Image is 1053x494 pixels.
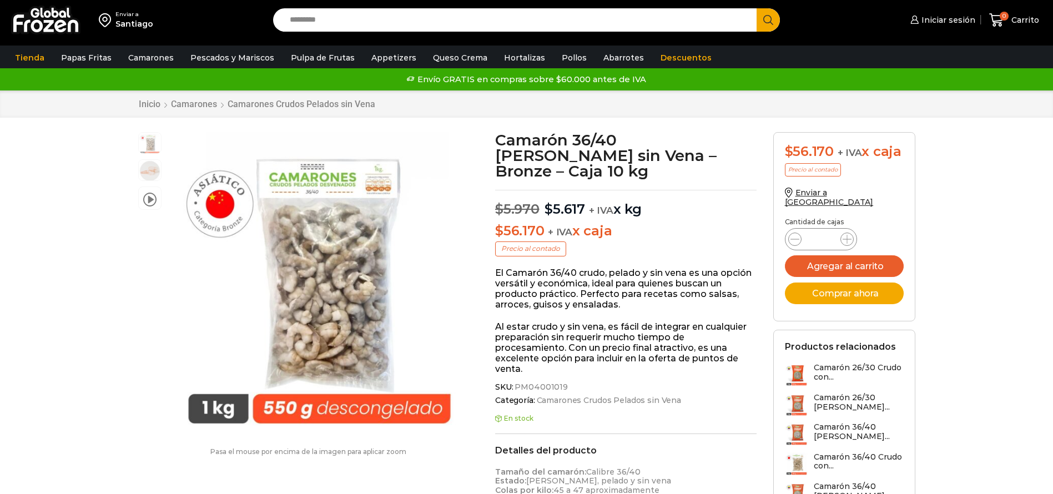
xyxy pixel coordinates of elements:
a: Pulpa de Frutas [285,47,360,68]
bdi: 5.970 [495,201,540,217]
span: $ [785,143,793,159]
img: address-field-icon.svg [99,11,115,29]
h2: Productos relacionados [785,341,896,352]
a: Papas Fritas [56,47,117,68]
p: En stock [495,415,757,422]
span: PM04001019 [513,382,568,392]
h1: Camarón 36/40 [PERSON_NAME] sin Vena – Bronze – Caja 10 kg [495,132,757,179]
a: Pollos [556,47,592,68]
a: Enviar a [GEOGRAPHIC_DATA] [785,188,874,207]
h3: Camarón 36/40 Crudo con... [814,452,904,471]
a: Descuentos [655,47,717,68]
div: Enviar a [115,11,153,18]
a: Pescados y Mariscos [185,47,280,68]
button: Agregar al carrito [785,255,904,277]
p: El Camarón 36/40 crudo, pelado y sin vena es una opción versátil y económica, ideal para quienes ... [495,268,757,310]
a: Appetizers [366,47,422,68]
a: Camarón 36/40 Crudo con... [785,452,904,476]
span: $ [495,201,503,217]
button: Comprar ahora [785,283,904,304]
div: 1 / 3 [167,132,472,437]
a: Queso Crema [427,47,493,68]
p: x caja [495,223,757,239]
bdi: 56.170 [495,223,544,239]
a: 0 Carrito [986,7,1042,33]
a: Camarón 26/30 Crudo con... [785,363,904,387]
div: Santiago [115,18,153,29]
button: Search button [757,8,780,32]
span: SKU: [495,382,757,392]
a: Abarrotes [598,47,649,68]
h2: Detalles del producto [495,445,757,456]
strong: Tamaño del camarón: [495,467,586,477]
span: Categoría: [495,396,757,405]
bdi: 56.170 [785,143,834,159]
span: + IVA [838,147,862,158]
h3: Camarón 36/40 [PERSON_NAME]... [814,422,904,441]
span: Carrito [1009,14,1039,26]
strong: Estado: [495,476,526,486]
a: Hortalizas [498,47,551,68]
p: x kg [495,190,757,218]
a: Camarones Crudos Pelados sin Vena [227,99,376,109]
bdi: 5.617 [545,201,585,217]
a: Camarón 36/40 [PERSON_NAME]... [785,422,904,446]
p: Pasa el mouse por encima de la imagen para aplicar zoom [138,448,479,456]
a: Camarones [123,47,179,68]
a: Inicio [138,99,161,109]
h3: Camarón 26/30 Crudo con... [814,363,904,382]
span: 0 [1000,12,1009,21]
div: x caja [785,144,904,160]
span: + IVA [548,226,572,238]
a: Camarones [170,99,218,109]
img: Camaron 36/40 RPD Bronze [167,132,472,437]
p: Cantidad de cajas [785,218,904,226]
span: $ [545,201,553,217]
span: 36/40 rpd bronze [139,160,161,182]
a: Camarón 26/30 [PERSON_NAME]... [785,393,904,417]
nav: Breadcrumb [138,99,376,109]
span: $ [495,223,503,239]
p: Al estar crudo y sin vena, es fácil de integrar en cualquier preparación sin requerir mucho tiemp... [495,321,757,375]
h3: Camarón 26/30 [PERSON_NAME]... [814,393,904,412]
a: Camarones Crudos Pelados sin Vena [535,396,681,405]
span: Camaron 36/40 RPD Bronze [139,133,161,155]
span: + IVA [589,205,613,216]
a: Tienda [9,47,50,68]
a: Iniciar sesión [908,9,975,31]
p: Precio al contado [785,163,841,177]
span: Iniciar sesión [919,14,975,26]
p: Precio al contado [495,241,566,256]
input: Product quantity [810,231,832,247]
